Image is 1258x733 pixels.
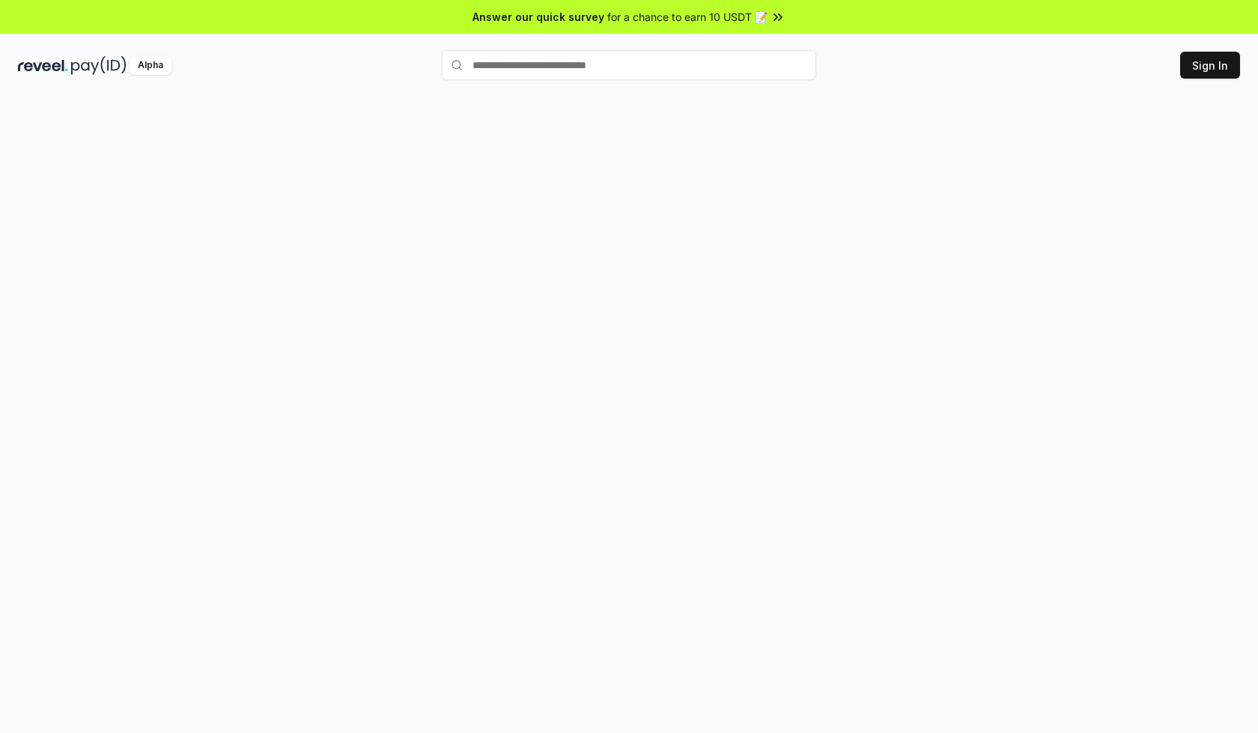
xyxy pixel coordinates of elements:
[1180,52,1240,79] button: Sign In
[472,9,604,25] span: Answer our quick survey
[71,56,127,75] img: pay_id
[607,9,768,25] span: for a chance to earn 10 USDT 📝
[18,56,68,75] img: reveel_dark
[130,56,171,75] div: Alpha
